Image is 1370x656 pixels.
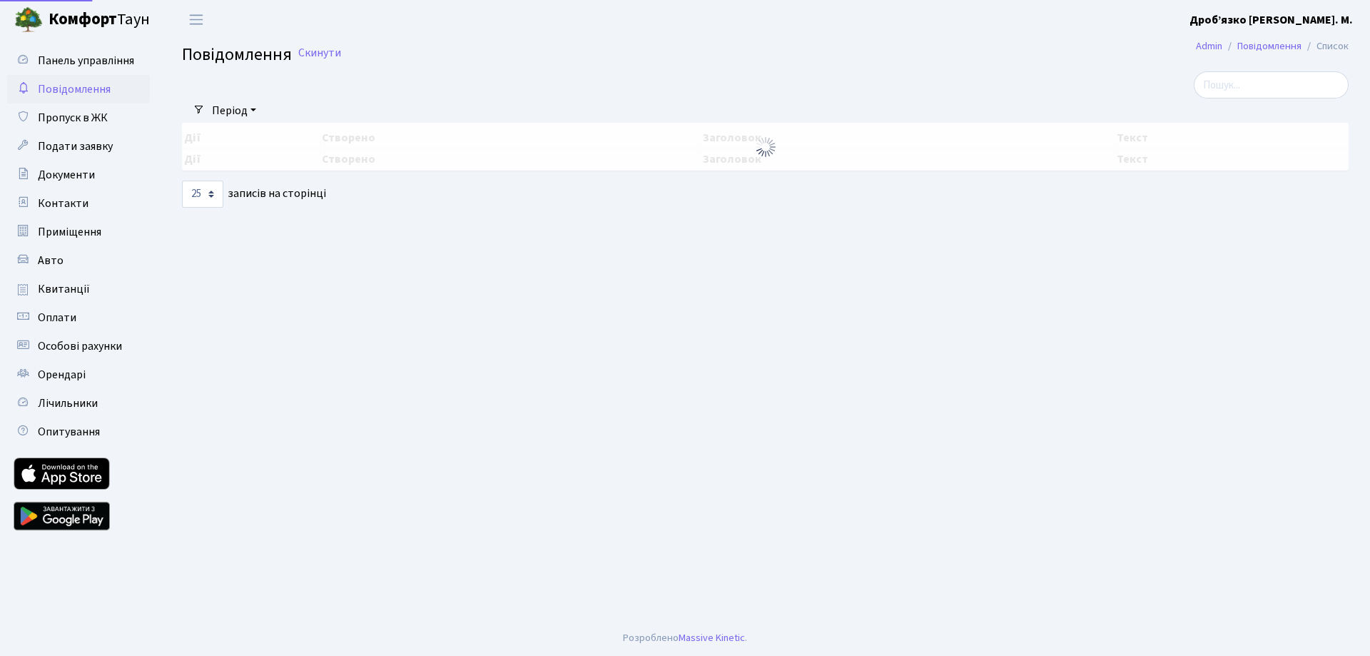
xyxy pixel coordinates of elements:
a: Лічильники [7,389,150,418]
span: Повідомлення [182,42,292,67]
a: Авто [7,246,150,275]
a: Орендарі [7,360,150,389]
span: Орендарі [38,367,86,383]
a: Контакти [7,189,150,218]
input: Пошук... [1194,71,1349,99]
a: Massive Kinetic [679,630,745,645]
a: Подати заявку [7,132,150,161]
span: Документи [38,167,95,183]
span: Пропуск в ЖК [38,110,108,126]
a: Пропуск в ЖК [7,104,150,132]
span: Панель управління [38,53,134,69]
span: Таун [49,8,150,32]
a: Повідомлення [1237,39,1301,54]
b: Комфорт [49,8,117,31]
span: Квитанції [38,281,90,297]
span: Оплати [38,310,76,326]
span: Контакти [38,196,88,211]
span: Приміщення [38,224,101,240]
nav: breadcrumb [1174,31,1370,61]
a: Квитанції [7,275,150,303]
span: Подати заявку [38,138,113,154]
img: Обробка... [754,136,777,158]
b: Дроб’язко [PERSON_NAME]. М. [1189,12,1353,28]
a: Приміщення [7,218,150,246]
a: Період [206,99,262,123]
select: записів на сторінці [182,181,223,208]
a: Особові рахунки [7,332,150,360]
a: Панель управління [7,46,150,75]
a: Оплати [7,303,150,332]
span: Лічильники [38,395,98,411]
img: logo.png [14,6,43,34]
button: Переключити навігацію [178,8,214,31]
li: Список [1301,39,1349,54]
div: Розроблено . [623,630,747,646]
a: Повідомлення [7,75,150,104]
a: Дроб’язко [PERSON_NAME]. М. [1189,11,1353,29]
a: Документи [7,161,150,189]
span: Авто [38,253,64,268]
span: Особові рахунки [38,338,122,354]
label: записів на сторінці [182,181,326,208]
span: Опитування [38,424,100,440]
a: Опитування [7,418,150,446]
span: Повідомлення [38,81,111,97]
a: Admin [1196,39,1222,54]
a: Скинути [298,46,341,60]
